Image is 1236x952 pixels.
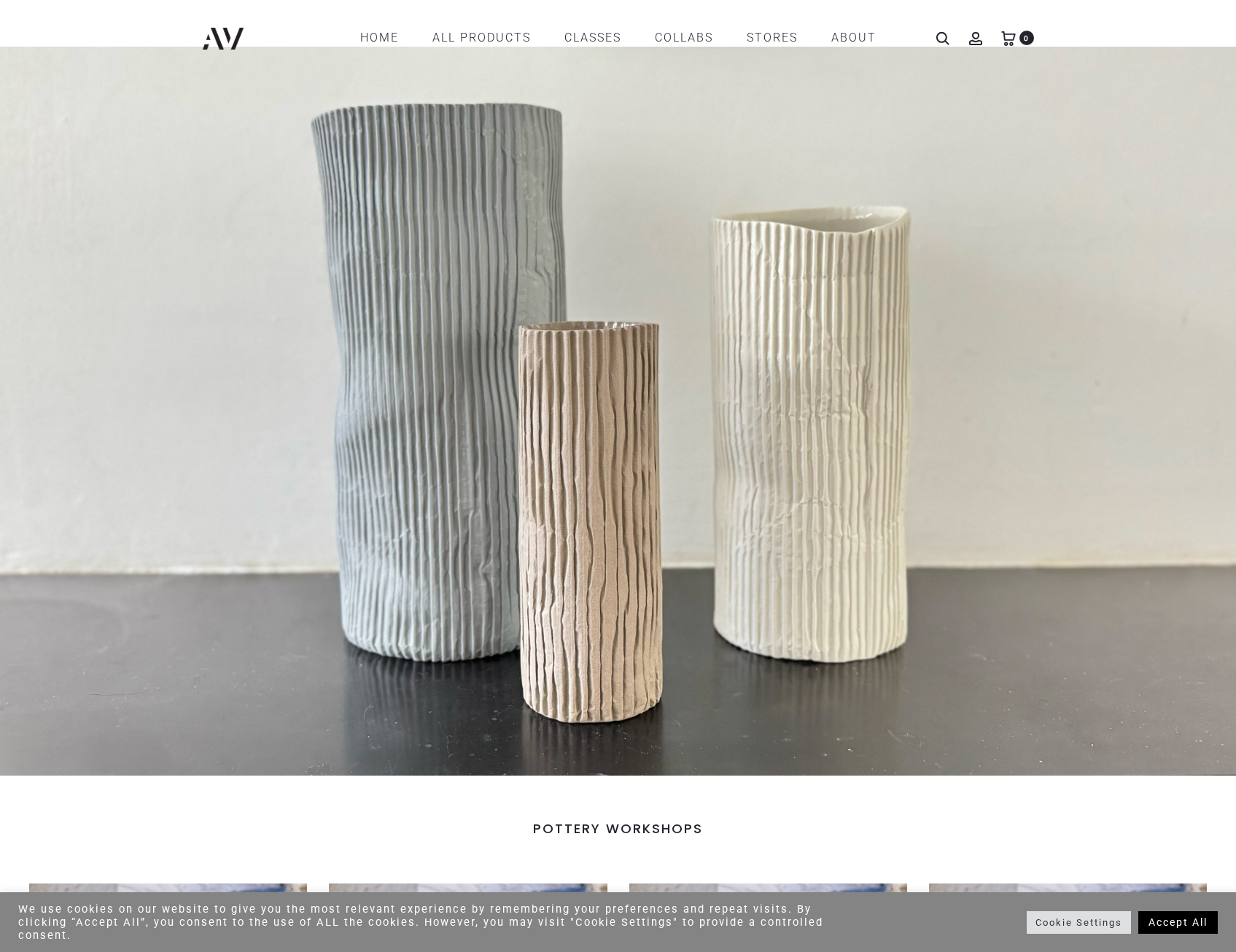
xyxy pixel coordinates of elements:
[267,274,607,299] p: Paper vase collection available in a variety of colours and sizes
[1138,911,1218,934] a: Accept All
[432,26,531,50] a: All products
[18,902,858,942] div: We use cookies on our website to give you the most relevant experience by remembering your prefer...
[1019,31,1034,45] span: 0
[360,26,399,50] a: Home
[1001,31,1016,44] a: 0
[271,390,1117,416] div: SHOP OPEN EVERY 1ST/3RD [DATE] MONTHLY 1-5 PM
[747,26,798,50] a: STORES
[1027,911,1131,934] a: Cookie Settings
[29,821,1207,837] h4: POTTERY WORKSHOPS
[564,26,621,50] a: CLASSES
[831,26,877,50] a: ABOUT
[655,26,713,50] a: COLLABS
